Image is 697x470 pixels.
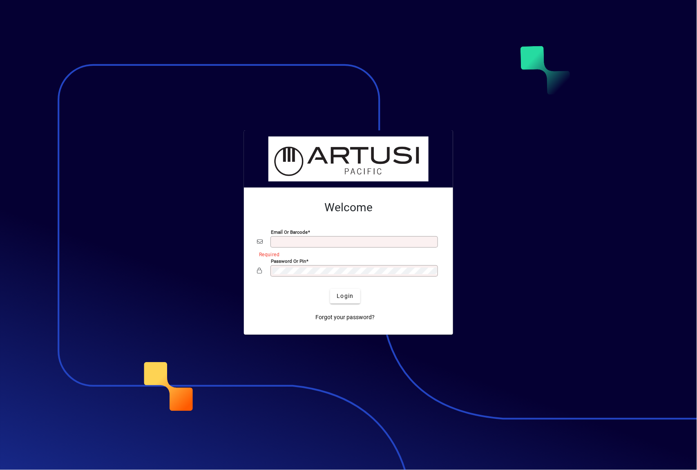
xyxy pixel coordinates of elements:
[316,313,375,322] span: Forgot your password?
[330,289,360,304] button: Login
[271,258,306,264] mat-label: Password or Pin
[337,292,353,300] span: Login
[313,310,378,325] a: Forgot your password?
[271,229,308,235] mat-label: Email or Barcode
[257,201,440,215] h2: Welcome
[259,250,433,258] mat-error: Required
